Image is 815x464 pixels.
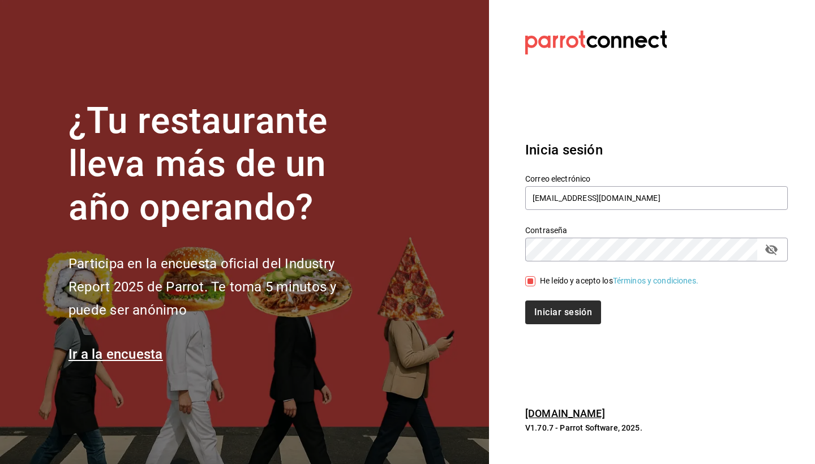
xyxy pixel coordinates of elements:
a: Ir a la encuesta [68,346,163,362]
label: Correo electrónico [525,174,788,182]
a: Términos y condiciones. [613,276,698,285]
input: Ingresa tu correo electrónico [525,186,788,210]
h3: Inicia sesión [525,140,788,160]
label: Contraseña [525,226,788,234]
h1: ¿Tu restaurante lleva más de un año operando? [68,100,374,230]
a: [DOMAIN_NAME] [525,407,605,419]
p: V1.70.7 - Parrot Software, 2025. [525,422,788,433]
h2: Participa en la encuesta oficial del Industry Report 2025 de Parrot. Te toma 5 minutos y puede se... [68,252,374,321]
div: He leído y acepto los [540,275,698,287]
button: Iniciar sesión [525,300,601,324]
button: passwordField [762,240,781,259]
